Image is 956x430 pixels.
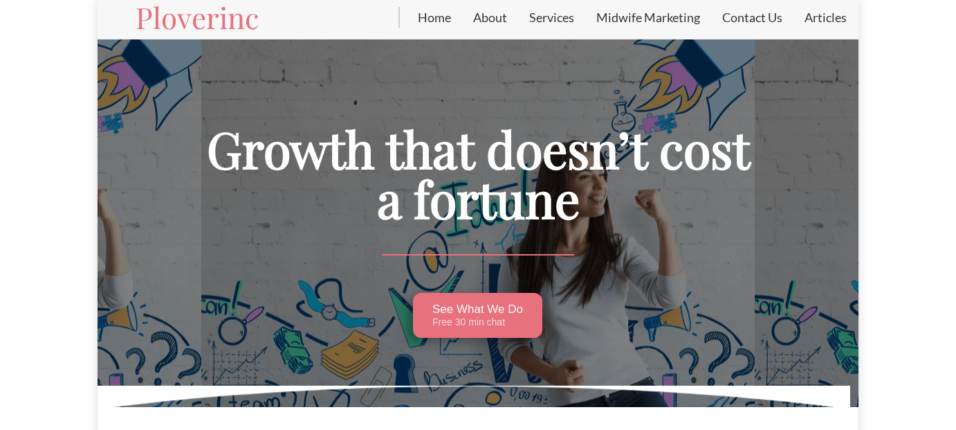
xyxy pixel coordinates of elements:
span: See What We Do [432,303,523,316]
a: Ploverinc [136,3,259,32]
span: Free 30 min chat [432,316,523,328]
a: See What We Do Free 30 min chat [413,293,542,338]
span: Growth that doesn’t cost a fortune [207,115,750,231]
